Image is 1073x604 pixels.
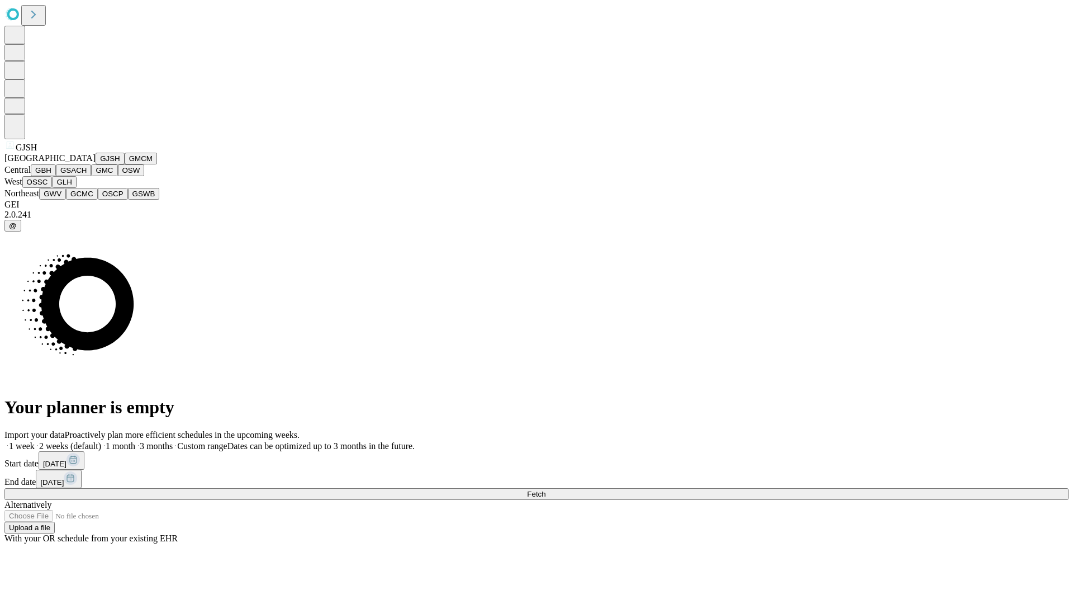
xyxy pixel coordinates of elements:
[31,164,56,176] button: GBH
[22,176,53,188] button: OSSC
[66,188,98,200] button: GCMC
[4,165,31,174] span: Central
[43,460,67,468] span: [DATE]
[4,430,65,440] span: Import your data
[118,164,145,176] button: OSW
[39,451,84,470] button: [DATE]
[39,188,66,200] button: GWV
[39,441,101,451] span: 2 weeks (default)
[4,397,1069,418] h1: Your planner is empty
[36,470,82,488] button: [DATE]
[4,210,1069,220] div: 2.0.241
[40,478,64,487] span: [DATE]
[4,200,1069,210] div: GEI
[4,177,22,186] span: West
[98,188,128,200] button: OSCP
[65,430,300,440] span: Proactively plan more efficient schedules in the upcoming weeks.
[4,488,1069,500] button: Fetch
[128,188,160,200] button: GSWB
[177,441,227,451] span: Custom range
[140,441,173,451] span: 3 months
[96,153,125,164] button: GJSH
[9,221,17,230] span: @
[4,451,1069,470] div: Start date
[52,176,76,188] button: GLH
[106,441,135,451] span: 1 month
[227,441,415,451] span: Dates can be optimized up to 3 months in the future.
[4,522,55,534] button: Upload a file
[4,500,51,509] span: Alternatively
[527,490,545,498] span: Fetch
[91,164,117,176] button: GMC
[4,220,21,232] button: @
[56,164,91,176] button: GSACH
[4,470,1069,488] div: End date
[4,188,39,198] span: Northeast
[125,153,157,164] button: GMCM
[4,153,96,163] span: [GEOGRAPHIC_DATA]
[4,534,178,543] span: With your OR schedule from your existing EHR
[16,143,37,152] span: GJSH
[9,441,35,451] span: 1 week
